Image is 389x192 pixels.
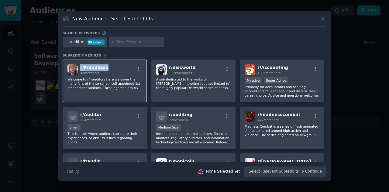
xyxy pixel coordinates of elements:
[67,124,81,131] div: Small
[80,65,108,70] span: r/ Frauditors
[245,158,255,169] img: canada
[72,15,153,22] h3: New Audience - Select Subreddits
[67,77,142,90] p: Welcome to r/frauditors Here we cover the many fails of the so called, self appointed 1st amendme...
[70,39,85,45] div: auditors
[257,71,281,75] span: 1.2M members
[63,53,101,57] span: Subreddit Results
[103,53,108,57] span: 17
[156,64,167,75] img: discworld
[257,118,278,122] span: 44k members
[169,112,193,117] span: r/ auditing
[116,39,162,45] input: New Keyword
[257,112,300,117] span: r/ madnesscombat
[245,85,319,98] p: Primarily for accountants and aspiring accountants to learn about and discuss their career choice...
[65,168,73,175] span: Tips
[88,39,105,45] div: 88 / day
[63,31,100,35] h3: Search keywords
[264,77,288,84] div: Super Active
[156,77,231,90] p: A sub dedicated to the works of [PERSON_NAME], including (but not limited to) the hugely popular ...
[169,71,192,75] span: 112k members
[169,159,194,164] span: r/ monicoin
[80,118,102,122] span: 164 members
[206,169,240,174] div: None Selected Yet
[245,64,255,75] img: Accounting
[169,118,188,122] span: 2k members
[67,64,78,75] img: Frauditors
[245,124,319,137] p: Madness Combat is a series of flash animated shorts centered around high action and violence. The...
[63,166,82,177] button: Tips
[67,132,142,144] p: This is a sub where auditors can share their experiences, or discuss issues regarding audits.
[156,124,181,131] div: Medium Size
[80,112,102,117] span: r/ Auditor
[80,159,100,164] span: r/ itaudit
[245,111,255,122] img: madnesscombat
[156,132,231,144] p: Internal auditors, external auditors, financial auditors, regulatory auditors, and information te...
[245,77,262,84] div: Massive
[257,159,311,164] span: r/ [GEOGRAPHIC_DATA]
[80,71,99,75] span: 4k members
[257,65,288,70] span: r/ Accounting
[169,65,196,70] span: r/ discworld
[156,158,167,169] img: monicoin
